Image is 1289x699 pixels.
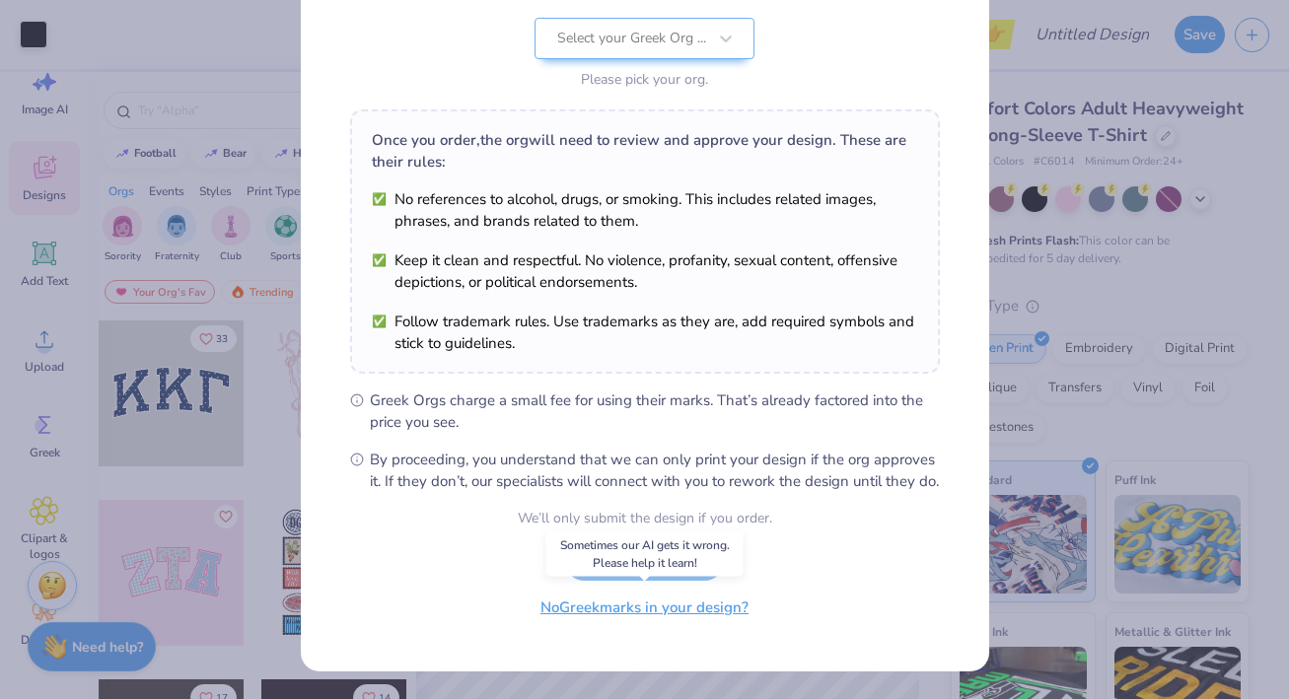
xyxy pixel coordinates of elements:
[518,508,772,528] div: We’ll only submit the design if you order.
[524,588,765,628] button: NoGreekmarks in your design?
[535,69,754,90] div: Please pick your org.
[372,249,918,293] li: Keep it clean and respectful. No violence, profanity, sexual content, offensive depictions, or po...
[546,531,744,577] div: Sometimes our AI gets it wrong. Please help it learn!
[372,129,918,173] div: Once you order, the org will need to review and approve your design. These are their rules:
[370,449,940,492] span: By proceeding, you understand that we can only print your design if the org approves it. If they ...
[372,188,918,232] li: No references to alcohol, drugs, or smoking. This includes related images, phrases, and brands re...
[370,389,940,433] span: Greek Orgs charge a small fee for using their marks. That’s already factored into the price you see.
[372,311,918,354] li: Follow trademark rules. Use trademarks as they are, add required symbols and stick to guidelines.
